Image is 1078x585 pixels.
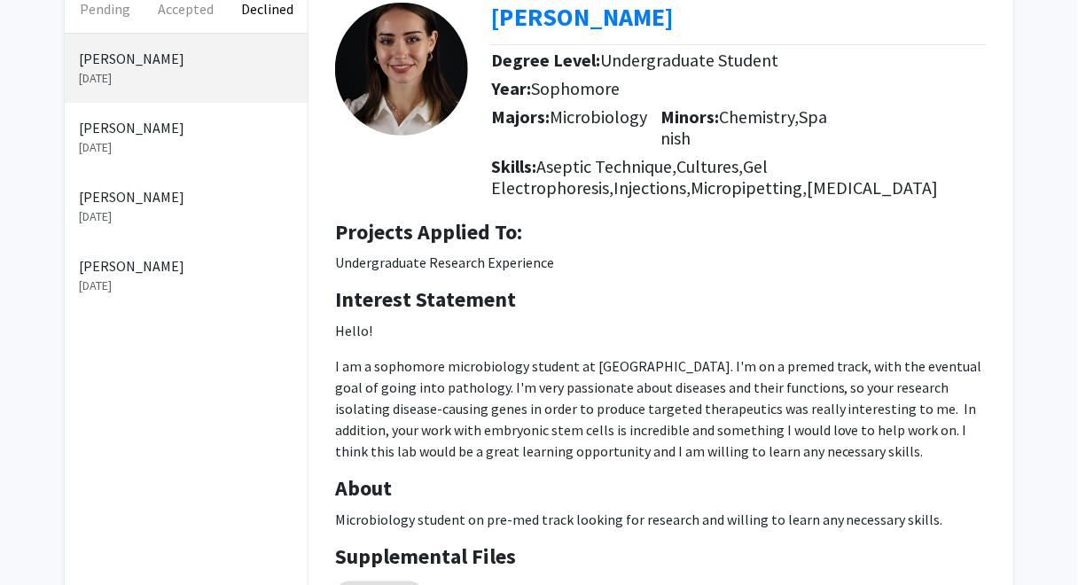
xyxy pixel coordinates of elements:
p: [DATE] [79,207,293,226]
p: [PERSON_NAME] [79,255,293,277]
span: [MEDICAL_DATA] [807,176,938,199]
img: Profile Picture [335,3,468,136]
span: Aseptic Technique, [536,155,676,177]
b: Projects Applied To: [335,218,522,246]
span: Chemistry, [720,105,800,128]
span: Micropipetting, [691,176,807,199]
p: Hello! [335,320,987,341]
p: [PERSON_NAME] [79,48,293,69]
a: Opens in a new tab [491,1,673,33]
b: Degree Level: [491,49,600,71]
p: [DATE] [79,277,293,295]
b: [PERSON_NAME] [491,1,673,33]
h4: Supplemental Files [335,544,987,570]
b: Minors: [661,105,720,128]
p: [DATE] [79,138,293,157]
p: Undergraduate Research Experience [335,252,987,273]
span: Cultures, [676,155,743,177]
b: Skills: [491,155,536,177]
span: Gel Electrophoresis, [491,155,768,199]
iframe: Chat [13,505,75,572]
span: Microbiology [550,105,647,128]
span: Injections, [613,176,691,199]
b: Year: [491,77,531,99]
b: Majors: [491,105,550,128]
span: Sophomore [531,77,620,99]
p: [DATE] [79,69,293,88]
p: [PERSON_NAME] [79,117,293,138]
p: [PERSON_NAME] [79,186,293,207]
p: Microbiology student on pre-med track looking for research and willing to learn any necessary ski... [335,509,987,530]
span: Spanish [661,105,828,149]
p: I am a sophomore microbiology student at [GEOGRAPHIC_DATA]. I'm on a premed track, with the event... [335,320,987,462]
span: Undergraduate Student [600,49,778,71]
b: Interest Statement [335,285,516,313]
b: About [335,474,392,502]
